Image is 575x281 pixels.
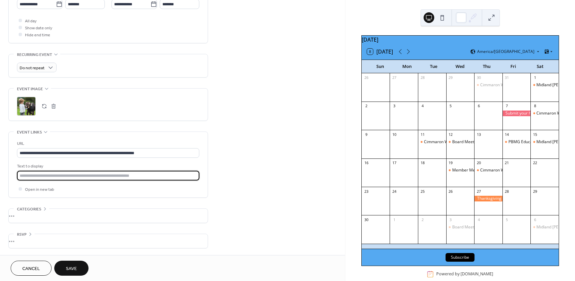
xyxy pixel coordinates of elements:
[446,253,475,262] button: Subscribe
[448,104,453,109] div: 5
[446,139,475,145] div: Board Meeting
[9,234,208,248] div: •••
[25,18,37,25] span: All day
[532,75,537,80] div: 1
[436,271,493,277] div: Powered by
[530,82,559,88] div: Midland Farmer's Market
[392,189,397,194] div: 24
[392,160,397,165] div: 17
[452,139,480,145] div: Board Meeting
[17,51,52,58] span: Recurring event
[17,163,198,170] div: Text to display
[11,261,52,276] button: Cancel
[364,189,369,194] div: 23
[476,132,481,137] div: 13
[448,75,453,80] div: 29
[474,196,502,201] div: Thanksgiving Day!
[452,167,484,173] div: Member Meeting
[532,104,537,109] div: 8
[365,47,395,56] button: 8[DATE]
[17,97,36,116] div: ;
[448,217,453,222] div: 3
[476,189,481,194] div: 27
[502,139,531,145] div: PBMG Education Committee Meeting
[480,82,526,88] div: Cimmaron Work Session
[448,160,453,165] div: 19
[17,129,42,136] span: Event links
[448,189,453,194] div: 26
[364,132,369,137] div: 9
[22,265,40,272] span: Cancel
[25,186,54,193] span: Open in new tab
[17,231,27,238] span: RSVP
[364,217,369,222] div: 30
[424,139,470,145] div: Cimmaron Work Session
[504,132,509,137] div: 14
[504,189,509,194] div: 28
[420,217,425,222] div: 2
[392,75,397,80] div: 27
[476,75,481,80] div: 30
[446,224,475,230] div: Board Meeting
[17,140,198,147] div: URL
[532,217,537,222] div: 6
[392,132,397,137] div: 10
[532,160,537,165] div: 22
[504,160,509,165] div: 21
[447,60,474,73] div: Wed
[477,50,534,54] span: America/[GEOGRAPHIC_DATA]
[476,160,481,165] div: 20
[476,217,481,222] div: 4
[420,75,425,80] div: 28
[25,25,52,32] span: Show date only
[500,60,527,73] div: Fri
[446,167,475,173] div: Member Meeting
[502,111,531,116] div: Submit your hours!
[420,189,425,194] div: 25
[54,261,89,276] button: Save
[17,206,41,213] span: Categories
[480,167,526,173] div: Cimmaron Work Session
[367,60,394,73] div: Sun
[420,104,425,109] div: 4
[532,132,537,137] div: 15
[364,104,369,109] div: 2
[504,75,509,80] div: 31
[418,139,446,145] div: Cimmaron Work Session
[66,265,77,272] span: Save
[530,139,559,145] div: Midland Farmer's Market
[461,271,493,277] a: [DOMAIN_NAME]
[530,224,559,230] div: Midland Farmer's Market
[25,32,50,39] span: Hide end time
[362,36,559,44] div: [DATE]
[392,217,397,222] div: 1
[476,104,481,109] div: 6
[527,60,553,73] div: Sat
[364,160,369,165] div: 16
[474,82,502,88] div: Cimmaron Work Session
[474,167,502,173] div: Cimmaron Work Session
[420,132,425,137] div: 11
[20,64,45,72] span: Do not repeat
[364,75,369,80] div: 26
[420,60,447,73] div: Tue
[530,111,559,116] div: Cimmaron Work Session
[17,86,43,93] span: Event image
[420,160,425,165] div: 18
[452,224,480,230] div: Board Meeting
[394,60,420,73] div: Mon
[504,104,509,109] div: 7
[474,60,500,73] div: Thu
[392,104,397,109] div: 3
[448,132,453,137] div: 12
[9,209,208,223] div: •••
[532,189,537,194] div: 29
[504,217,509,222] div: 5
